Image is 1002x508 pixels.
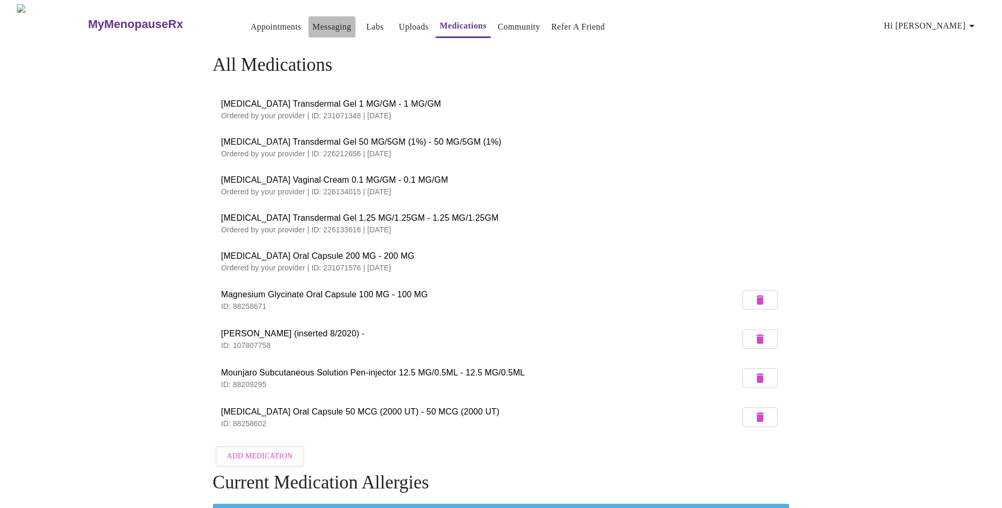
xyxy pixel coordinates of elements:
[221,148,781,159] p: Ordered by your provider | ID: 226212656 | [DATE]
[221,136,781,148] span: [MEDICAL_DATA] Transdermal Gel 50 MG/5GM (1%) - 50 MG/5GM (1%)
[221,224,781,235] p: Ordered by your provider | ID: 226133616 | [DATE]
[221,174,781,186] span: [MEDICAL_DATA] Vaginal Cream 0.1 MG/GM - 0.1 MG/GM
[88,17,183,31] h3: MyMenopauseRx
[221,212,781,224] span: [MEDICAL_DATA] Transdermal Gel 1.25 MG/1.25GM - 1.25 MG/1.25GM
[213,472,790,493] h4: Current Medication Allergies
[313,20,351,34] a: Messaging
[221,379,740,390] p: ID: 88209295
[87,6,225,43] a: MyMenopauseRx
[551,20,605,34] a: Refer a Friend
[221,418,740,429] p: ID: 88258602
[493,16,545,37] button: Community
[358,16,392,37] button: Labs
[221,288,740,301] span: Magnesium Glycinate Oral Capsule 100 MG - 100 MG
[399,20,429,34] a: Uploads
[213,54,790,76] h4: All Medications
[440,18,487,33] a: Medications
[250,20,301,34] a: Appointments
[221,98,781,110] span: [MEDICAL_DATA] Transdermal Gel 1 MG/GM - 1 MG/GM
[547,16,610,37] button: Refer a Friend
[221,327,740,340] span: [PERSON_NAME] (inserted 8/2020) -
[221,366,740,379] span: Mounjaro Subcutaneous Solution Pen-injector 12.5 MG/0.5ML - 12.5 MG/0.5ML
[216,446,304,467] button: Add Medication
[221,110,781,121] p: Ordered by your provider | ID: 231071348 | [DATE]
[246,16,305,37] button: Appointments
[880,15,982,36] button: Hi [PERSON_NAME]
[221,340,740,351] p: ID: 107807758
[395,16,433,37] button: Uploads
[221,406,740,418] span: [MEDICAL_DATA] Oral Capsule 50 MCG (2000 UT) - 50 MCG (2000 UT)
[367,20,384,34] a: Labs
[498,20,540,34] a: Community
[221,250,781,262] span: [MEDICAL_DATA] Oral Capsule 200 MG - 200 MG
[436,15,491,38] button: Medications
[308,16,355,37] button: Messaging
[221,186,781,197] p: Ordered by your provider | ID: 226134015 | [DATE]
[221,301,740,312] p: ID: 88258671
[227,450,293,463] span: Add Medication
[884,18,978,33] span: Hi [PERSON_NAME]
[17,4,87,44] img: MyMenopauseRx Logo
[221,262,781,273] p: Ordered by your provider | ID: 231071576 | [DATE]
